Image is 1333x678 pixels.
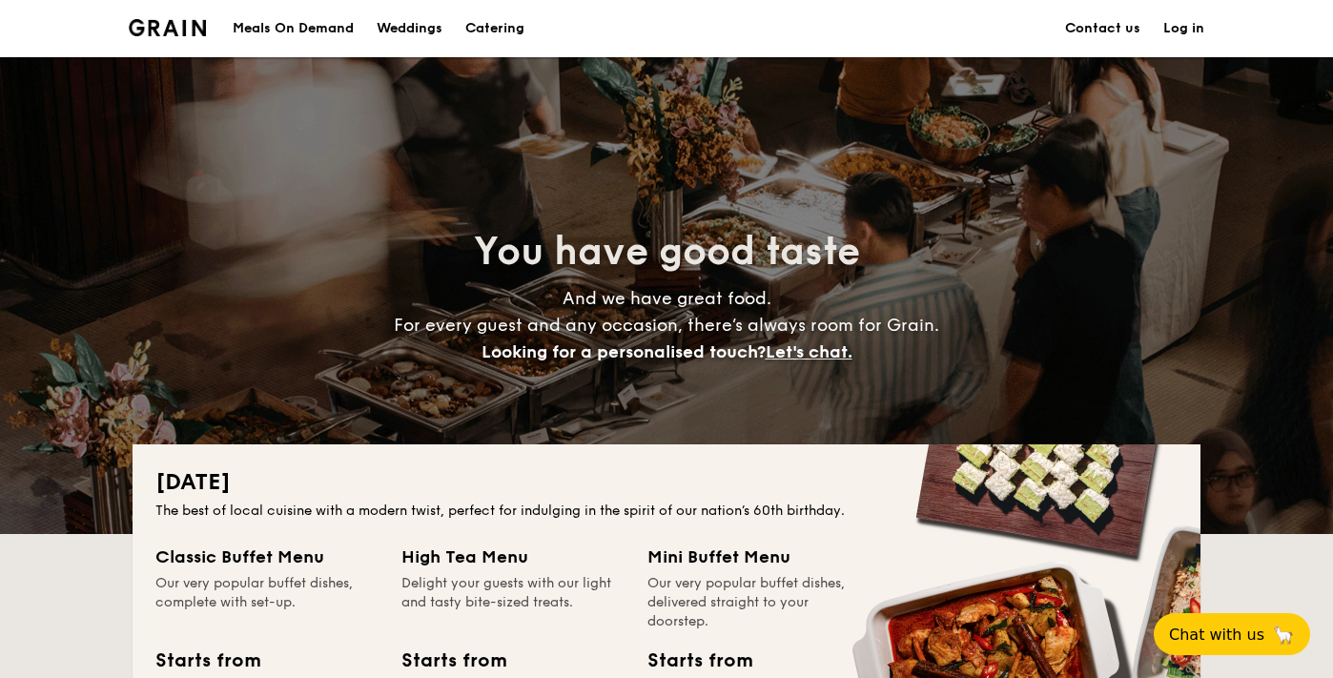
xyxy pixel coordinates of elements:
div: The best of local cuisine with a modern twist, perfect for indulging in the spirit of our nation’... [155,502,1178,521]
span: Looking for a personalised touch? [482,341,766,362]
div: Starts from [401,647,505,675]
span: 🦙 [1272,624,1295,646]
h2: [DATE] [155,467,1178,498]
span: Chat with us [1169,626,1264,644]
span: Let's chat. [766,341,852,362]
div: Our very popular buffet dishes, complete with set-up. [155,574,379,631]
button: Chat with us🦙 [1154,613,1310,655]
span: And we have great food. For every guest and any occasion, there’s always room for Grain. [394,288,939,362]
div: Classic Buffet Menu [155,544,379,570]
span: You have good taste [474,229,860,275]
div: Starts from [647,647,751,675]
div: Mini Buffet Menu [647,544,871,570]
img: Grain [129,19,206,36]
div: Starts from [155,647,259,675]
div: Delight your guests with our light and tasty bite-sized treats. [401,574,625,631]
div: High Tea Menu [401,544,625,570]
a: Logotype [129,19,206,36]
div: Our very popular buffet dishes, delivered straight to your doorstep. [647,574,871,631]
